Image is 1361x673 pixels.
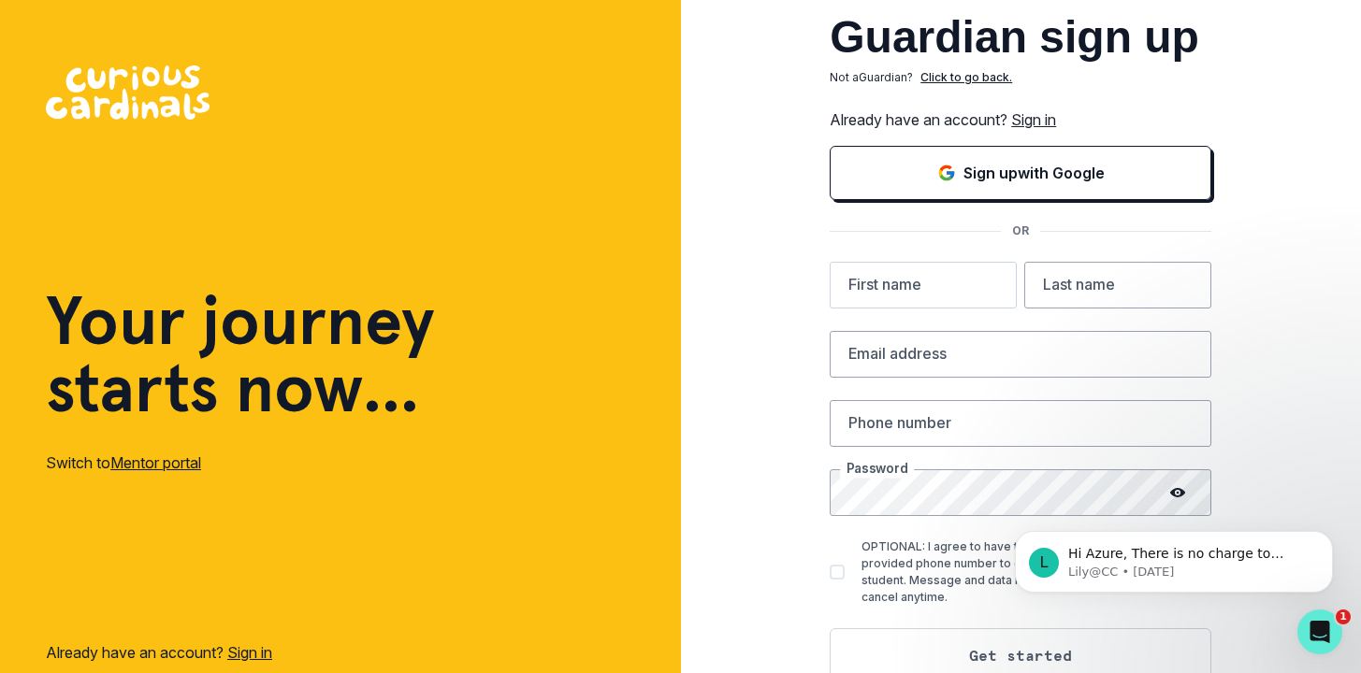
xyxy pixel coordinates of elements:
span: Switch to [46,453,110,472]
a: Sign in [227,643,272,662]
h1: Your journey starts now... [46,287,435,422]
span: 1 [1336,609,1351,624]
p: Not a Guardian ? [830,69,913,86]
iframe: Intercom notifications message [987,492,1361,623]
button: Sign in with Google (GSuite) [830,146,1211,200]
img: Curious Cardinals Logo [46,65,210,120]
p: Sign up with Google [963,162,1105,184]
iframe: Intercom live chat [1297,609,1342,654]
a: Mentor portal [110,453,201,472]
p: Click to go back. [920,69,1012,86]
p: OPTIONAL: I agree to have the Curious Cardinals contact the provided phone number to coordinate f... [861,538,1211,606]
h2: Guardian sign up [830,15,1211,60]
p: Already have an account? [830,108,1211,131]
a: Sign in [1011,110,1056,129]
p: Already have an account? [46,641,272,664]
p: OR [1001,222,1040,239]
